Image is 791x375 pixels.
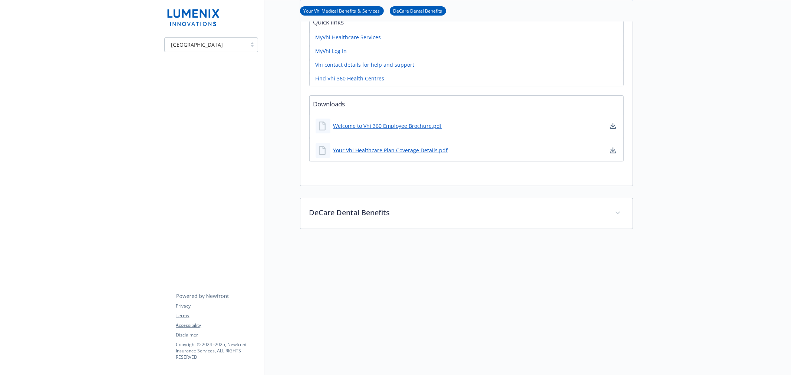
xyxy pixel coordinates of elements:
div: DeCare Dental Benefits [300,198,633,229]
p: Downloads [310,96,623,113]
p: Copyright © 2024 - 2025 , Newfront Insurance Services, ALL RIGHTS RESERVED [176,341,258,360]
a: Welcome to Vhi 360 Employee Brochure.pdf [333,122,442,130]
a: Your Vhi Medical Benefits & Services [300,7,384,14]
a: Disclaimer [176,332,258,338]
a: Terms [176,312,258,319]
a: Accessibility [176,322,258,329]
p: Quick links [310,14,623,31]
a: Vhi contact details for help and support [316,61,415,69]
a: MyVhi Log In [316,47,347,55]
a: Find Vhi 360 Health Centres [316,74,385,82]
span: [GEOGRAPHIC_DATA] [168,41,243,49]
a: download document [609,146,617,155]
a: Your Vhi Healthcare Plan Coverage Details.pdf [333,146,448,154]
a: MyVhi Healthcare Services [316,33,381,41]
a: download document [609,122,617,130]
a: Privacy [176,303,258,309]
a: DeCare Dental Benefits [390,7,446,14]
p: DeCare Dental Benefits [309,207,606,218]
span: [GEOGRAPHIC_DATA] [171,41,223,49]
